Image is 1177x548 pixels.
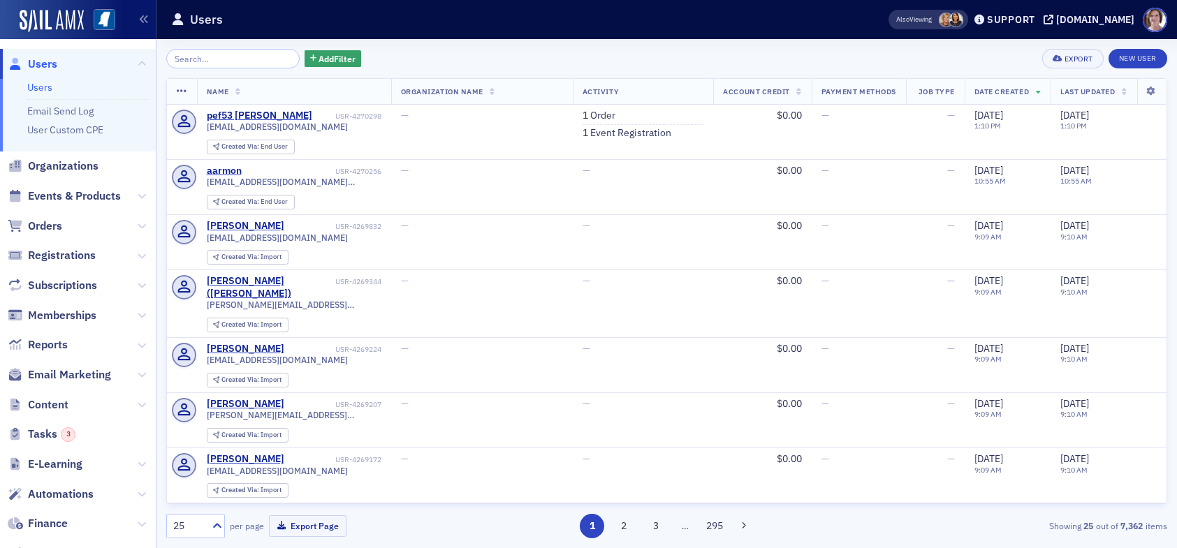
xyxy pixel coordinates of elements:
span: — [821,219,829,232]
span: Created Via : [221,252,261,261]
span: — [947,109,955,121]
time: 9:10 AM [1060,354,1088,364]
div: Created Via: Import [207,428,288,443]
span: Users [28,57,57,72]
span: Created Via : [221,142,261,151]
span: Created Via : [221,375,261,384]
span: [EMAIL_ADDRESS][DOMAIN_NAME] [207,232,348,243]
a: User Custom CPE [27,124,103,136]
time: 1:10 PM [974,121,1001,131]
span: — [947,452,955,465]
a: Orders [8,219,62,234]
a: E-Learning [8,457,82,472]
div: Created Via: Import [207,318,288,332]
div: Import [221,376,282,384]
span: Last Updated [1060,87,1115,96]
time: 9:09 AM [974,465,1002,475]
span: $0.00 [777,452,802,465]
div: Support [987,13,1035,26]
span: — [583,274,590,287]
time: 1:10 PM [1060,121,1087,131]
div: Import [221,487,282,494]
span: $0.00 [777,274,802,287]
span: Registrations [28,248,96,263]
a: [PERSON_NAME]([PERSON_NAME]) [207,275,333,299]
a: 1 Event Registration [583,127,671,140]
span: — [947,219,955,232]
span: — [401,109,409,121]
span: Events & Products [28,188,121,204]
div: Export [1065,55,1093,63]
span: Tasks [28,427,75,442]
span: — [583,452,590,465]
time: 9:09 AM [974,409,1002,419]
button: Export [1042,49,1103,68]
div: 25 [173,519,204,533]
span: [PERSON_NAME][EMAIL_ADDRESS][DOMAIN_NAME] [207,410,381,420]
a: Finance [8,516,68,531]
span: [DATE] [1060,397,1089,410]
span: Activity [583,87,619,96]
a: Registrations [8,248,96,263]
div: Created Via: Import [207,250,288,265]
span: $0.00 [777,397,802,410]
div: Import [221,321,282,329]
a: [PERSON_NAME] [207,220,284,232]
time: 10:55 AM [1060,176,1092,186]
a: [PERSON_NAME] [207,453,284,466]
a: aarmon [207,165,242,177]
time: 9:09 AM [974,354,1002,364]
div: USR-4270256 [244,167,381,176]
span: [DATE] [974,452,1003,465]
span: Payment Methods [821,87,896,96]
span: Created Via : [221,430,261,439]
time: 9:10 AM [1060,232,1088,242]
span: [DATE] [974,342,1003,355]
div: USR-4269172 [286,455,381,464]
span: [DATE] [1060,164,1089,177]
span: Organizations [28,158,98,174]
span: $0.00 [777,109,802,121]
span: [DATE] [1060,109,1089,121]
a: Tasks3 [8,427,75,442]
img: SailAMX [20,10,84,32]
span: Add Filter [319,52,356,65]
input: Search… [166,49,300,68]
span: [DATE] [1060,274,1089,287]
span: — [947,164,955,177]
a: Email Marketing [8,367,111,383]
div: USR-4269832 [286,222,381,231]
span: Finance [28,516,68,531]
a: Content [8,397,68,413]
span: Subscriptions [28,278,97,293]
span: — [583,397,590,410]
span: $0.00 [777,219,802,232]
div: USR-4269344 [335,277,381,286]
span: — [821,452,829,465]
span: … [675,519,695,532]
span: [PERSON_NAME][EMAIL_ADDRESS][DOMAIN_NAME] [207,299,381,310]
button: Export Page [269,515,346,537]
strong: 7,362 [1118,519,1146,532]
div: USR-4270298 [314,112,381,121]
div: [PERSON_NAME] [207,343,284,355]
div: Created Via: End User [207,140,295,154]
div: 3 [61,427,75,442]
span: [DATE] [974,397,1003,410]
a: Reports [8,337,68,353]
a: Memberships [8,308,96,323]
span: — [401,397,409,410]
span: Name [207,87,229,96]
span: Created Via : [221,320,261,329]
a: New User [1109,49,1167,68]
span: Orders [28,219,62,234]
a: Automations [8,487,94,502]
span: [DATE] [974,274,1003,287]
a: View Homepage [84,9,115,33]
a: 1 Order [583,110,615,122]
div: Import [221,253,282,261]
span: — [401,274,409,287]
span: — [821,397,829,410]
span: Job Type [919,87,955,96]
